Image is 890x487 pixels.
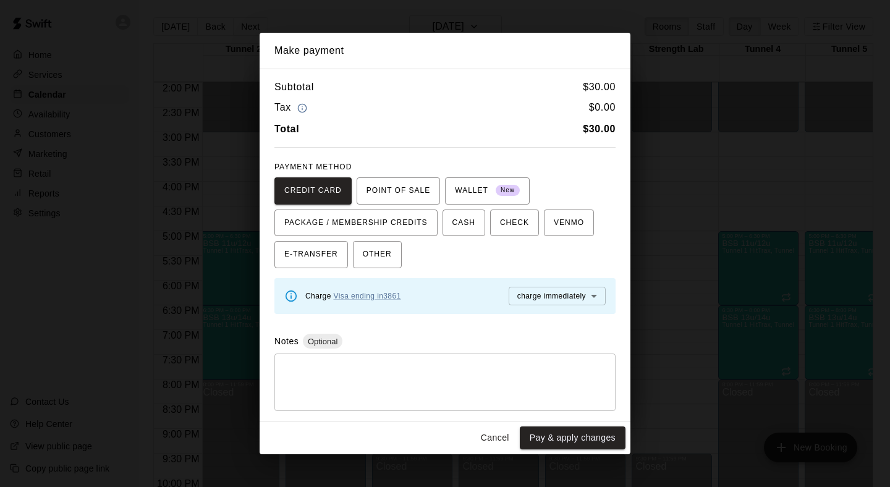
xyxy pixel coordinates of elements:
button: VENMO [544,210,594,237]
a: Visa ending in 3861 [334,292,401,300]
span: Optional [303,337,342,346]
span: POINT OF SALE [367,181,430,201]
h6: Subtotal [274,79,314,95]
h6: Tax [274,100,310,116]
span: PAYMENT METHOD [274,163,352,171]
button: WALLET New [445,177,530,205]
h2: Make payment [260,33,630,69]
button: CASH [443,210,485,237]
button: E-TRANSFER [274,241,348,268]
label: Notes [274,336,299,346]
b: Total [274,124,299,134]
span: CREDIT CARD [284,181,342,201]
span: OTHER [363,245,392,265]
button: Cancel [475,426,515,449]
h6: $ 30.00 [583,79,616,95]
span: E-TRANSFER [284,245,338,265]
h6: $ 0.00 [589,100,616,116]
span: Charge [305,292,401,300]
span: CHECK [500,213,529,233]
button: OTHER [353,241,402,268]
button: PACKAGE / MEMBERSHIP CREDITS [274,210,438,237]
button: Pay & apply changes [520,426,625,449]
span: PACKAGE / MEMBERSHIP CREDITS [284,213,428,233]
span: charge immediately [517,292,586,300]
button: CHECK [490,210,539,237]
b: $ 30.00 [583,124,616,134]
button: CREDIT CARD [274,177,352,205]
span: VENMO [554,213,584,233]
span: CASH [452,213,475,233]
button: POINT OF SALE [357,177,440,205]
span: New [496,182,520,199]
span: WALLET [455,181,520,201]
